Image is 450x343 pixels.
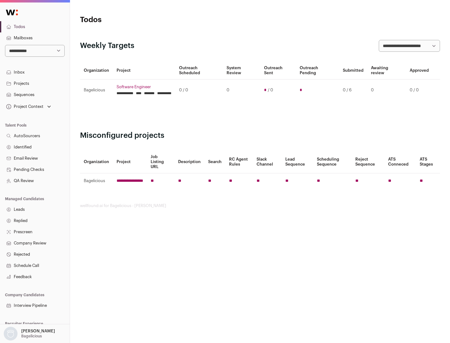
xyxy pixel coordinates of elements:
th: Project [113,62,175,80]
th: ATS Conneced [384,151,416,173]
h2: Weekly Targets [80,41,134,51]
button: Open dropdown [5,102,52,111]
img: Wellfound [2,6,21,19]
a: Software Engineer [117,85,172,89]
th: Organization [80,62,113,80]
p: Bagelicious [21,334,42,339]
th: Submitted [339,62,367,80]
th: Outreach Scheduled [175,62,223,80]
th: Job Listing URL [147,151,174,173]
th: Outreach Sent [260,62,296,80]
h2: Misconfigured projects [80,131,440,141]
td: 0 / 6 [339,80,367,101]
td: 0 / 0 [175,80,223,101]
th: Reject Sequence [352,151,385,173]
h1: Todos [80,15,200,25]
td: 0 [367,80,406,101]
td: Bagelicious [80,80,113,101]
img: nopic.png [4,327,17,341]
td: 0 / 0 [406,80,432,101]
th: Search [204,151,225,173]
th: Organization [80,151,113,173]
th: Outreach Pending [296,62,339,80]
th: System Review [223,62,260,80]
p: [PERSON_NAME] [21,329,55,334]
button: Open dropdown [2,327,56,341]
th: RC Agent Rules [225,151,252,173]
footer: wellfound:ai for Bagelicious - [PERSON_NAME] [80,203,440,208]
span: / 0 [268,88,273,93]
th: Description [174,151,204,173]
th: Scheduling Sequence [313,151,352,173]
th: Lead Sequence [282,151,313,173]
th: Awaiting review [367,62,406,80]
th: ATS Stages [416,151,440,173]
th: Approved [406,62,432,80]
td: 0 [223,80,260,101]
th: Project [113,151,147,173]
th: Slack Channel [253,151,282,173]
div: Project Context [5,104,43,109]
td: Bagelicious [80,173,113,189]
